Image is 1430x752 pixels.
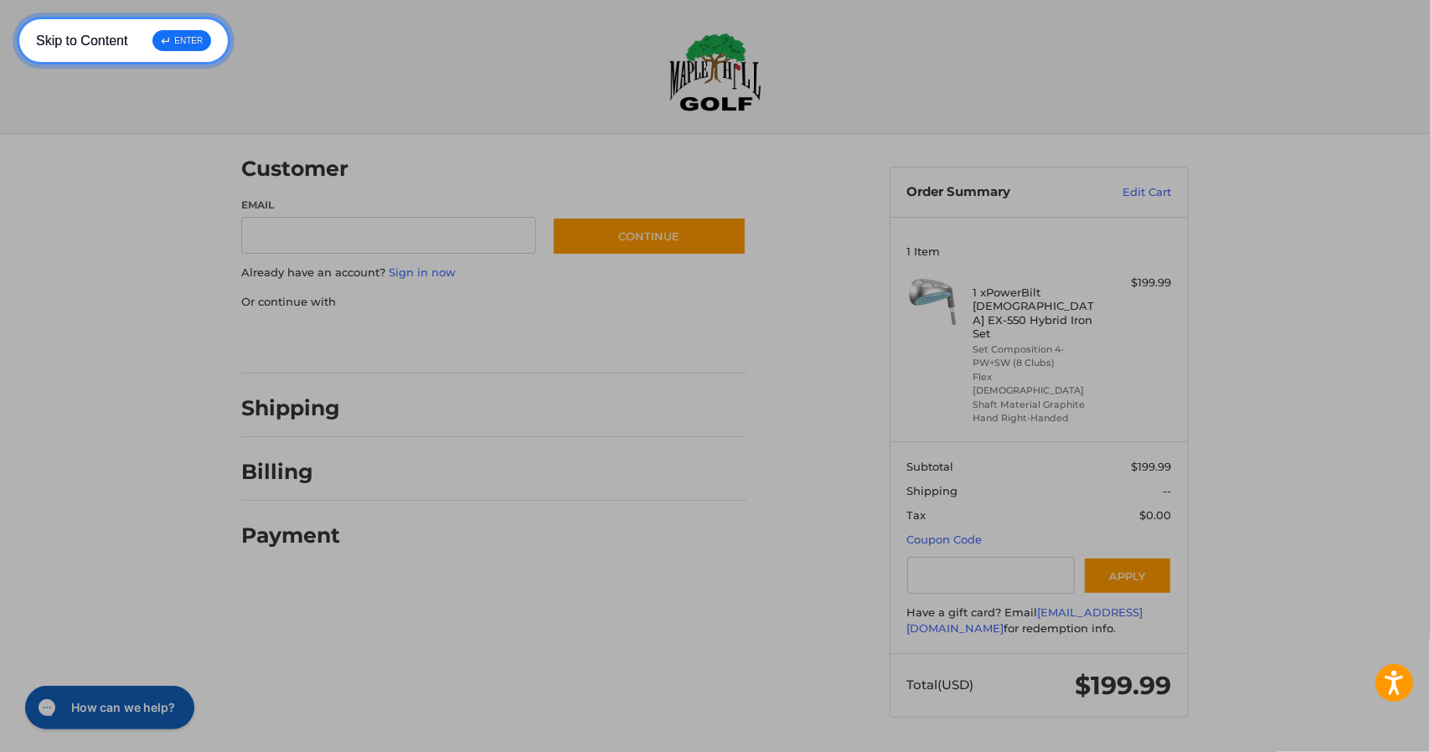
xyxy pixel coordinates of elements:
[378,327,503,357] iframe: PayPal-paylater
[973,398,1102,412] li: Shaft Material Graphite
[907,460,954,473] span: Subtotal
[241,156,348,182] h2: Customer
[241,523,340,549] h2: Payment
[241,395,340,421] h2: Shipping
[907,533,983,546] a: Coupon Code
[907,508,927,522] span: Tax
[520,327,646,357] iframe: PayPal-venmo
[241,294,746,311] p: Or continue with
[973,411,1102,425] li: Hand Right-Handed
[389,265,456,279] a: Sign in now
[17,680,199,735] iframe: Gorgias live chat messenger
[1132,460,1172,473] span: $199.99
[1106,275,1172,291] div: $199.99
[1164,484,1172,497] span: --
[907,484,958,497] span: Shipping
[973,286,1102,340] h4: 1 x PowerBilt [DEMOGRAPHIC_DATA] EX-550 Hybrid Iron Set
[236,327,362,357] iframe: PayPal-paypal
[1076,670,1172,701] span: $199.99
[973,343,1102,370] li: Set Composition 4-PW+SW (8 Clubs)
[907,677,974,693] span: Total (USD)
[907,605,1172,637] div: Have a gift card? Email for redemption info.
[907,184,1087,201] h3: Order Summary
[1087,184,1172,201] a: Edit Cart
[1140,508,1172,522] span: $0.00
[669,33,761,111] img: Maple Hill Golf
[552,217,746,255] button: Continue
[907,557,1076,595] input: Gift Certificate or Coupon Code
[1083,557,1172,595] button: Apply
[241,459,339,485] h2: Billing
[241,265,746,281] p: Already have an account?
[241,198,536,213] label: Email
[907,245,1172,258] h3: 1 Item
[973,370,1102,398] li: Flex [DEMOGRAPHIC_DATA]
